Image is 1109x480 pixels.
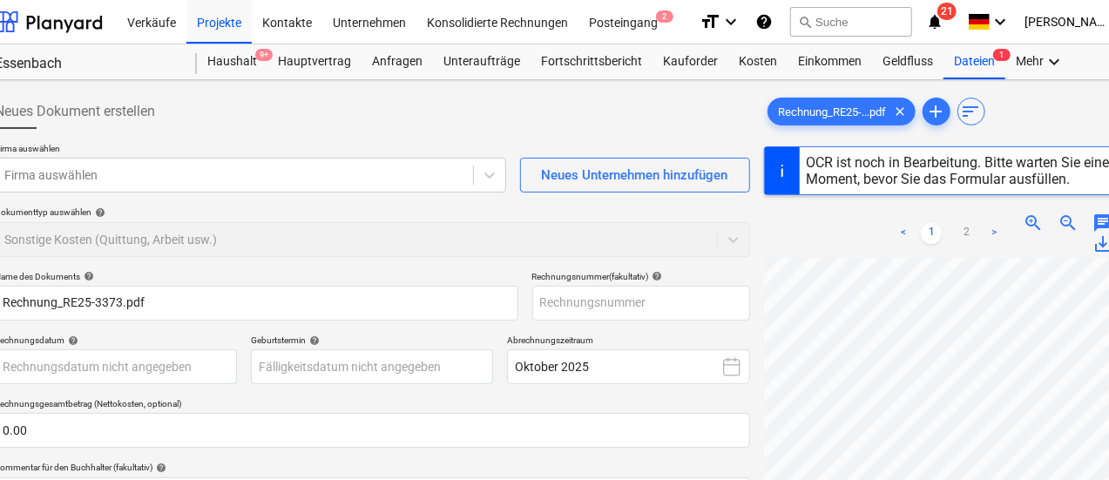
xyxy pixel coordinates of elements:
span: help [91,207,105,218]
div: Mehr [1005,44,1075,79]
button: Oktober 2025 [507,349,749,384]
a: Page 1 is your current page [921,223,942,244]
p: Abrechnungszeitraum [507,335,749,349]
i: notifications [926,11,943,32]
span: 21 [937,3,957,20]
div: Rechnung_RE25-...pdf [768,98,916,125]
div: Rechnungsnummer (fakultativ) [532,271,750,282]
a: Page 2 [956,223,977,244]
a: Unteraufträge [433,44,531,79]
div: Geburtstermin [251,335,493,346]
button: Suche [790,7,912,37]
span: add [926,101,947,122]
input: Rechnungsnummer [532,286,750,321]
a: Next page [984,223,1004,244]
span: help [64,335,78,346]
span: zoom_out [1058,213,1079,233]
a: Dateien1 [943,44,1005,79]
span: help [649,271,663,281]
button: Neues Unternehmen hinzufügen [520,158,750,193]
input: Fälligkeitsdatum nicht angegeben [251,349,493,384]
i: format_size [700,11,720,32]
span: 9+ [255,49,273,61]
a: Kauforder [653,44,728,79]
span: help [306,335,320,346]
a: Anfragen [362,44,433,79]
span: zoom_in [1023,213,1044,233]
span: help [152,463,166,473]
span: help [80,271,94,281]
div: Dateien [943,44,1005,79]
span: Rechnung_RE25-...pdf [768,105,897,118]
a: Hauptvertrag [267,44,362,79]
div: Chat-Widget [1022,396,1109,480]
a: Previous page [893,223,914,244]
div: Neues Unternehmen hinzufügen [542,164,728,186]
span: 1 [993,49,1011,61]
i: keyboard_arrow_down [720,11,741,32]
a: Kosten [728,44,788,79]
div: Haushalt [197,44,267,79]
i: keyboard_arrow_down [1044,51,1065,72]
span: 2 [656,10,673,23]
a: Einkommen [788,44,872,79]
span: clear [890,101,911,122]
span: search [798,15,812,29]
i: Wissensbasis [755,11,773,32]
iframe: Chat Widget [1022,396,1109,480]
a: Fortschrittsbericht [531,44,653,79]
span: sort [961,101,982,122]
a: Haushalt9+ [197,44,267,79]
i: keyboard_arrow_down [990,11,1011,32]
a: Geldfluss [872,44,943,79]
